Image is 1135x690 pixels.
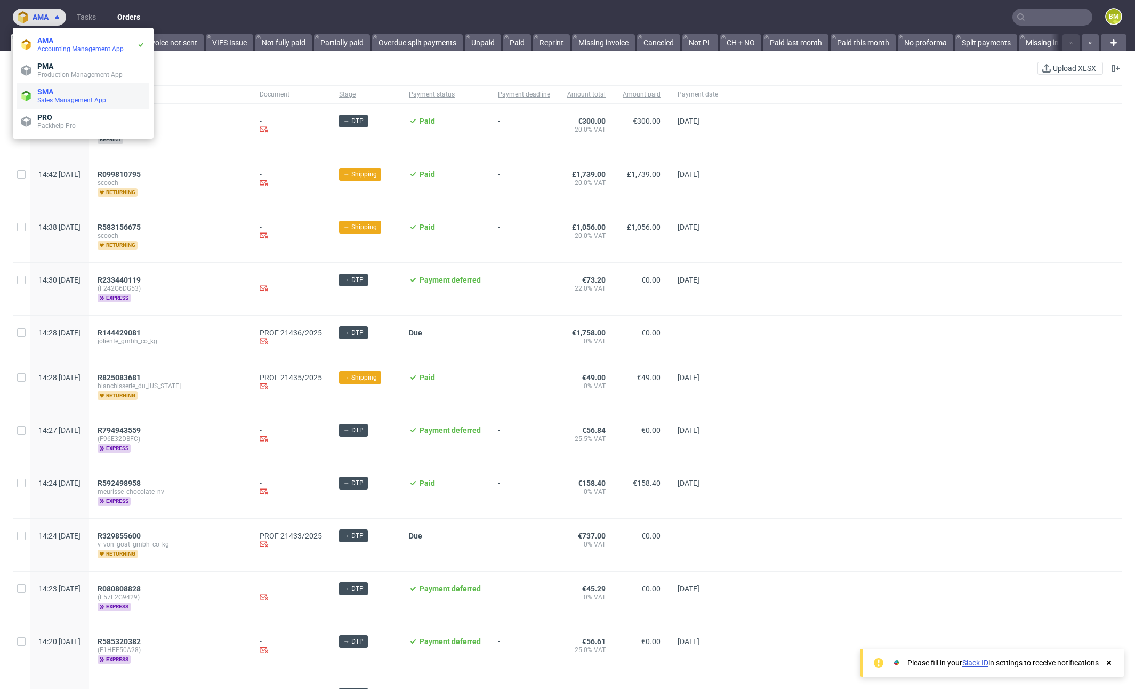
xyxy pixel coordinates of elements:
a: CH + NO [720,34,761,51]
a: R099810795 [98,170,143,179]
a: Reprint [533,34,570,51]
span: → DTP [343,275,364,285]
span: R592498958 [98,479,141,487]
button: ama [13,9,66,26]
span: 0% VAT [567,593,606,601]
span: Stage [339,90,392,99]
span: R794943559 [98,426,141,435]
a: R583156675 [98,223,143,231]
div: - [260,117,322,135]
span: Paid [420,117,435,125]
a: SMASales Management App [17,83,149,109]
span: Payment status [409,90,481,99]
span: express [98,497,131,506]
span: → DTP [343,531,364,541]
span: Payment deferred [420,637,481,646]
span: 14:28 [DATE] [38,328,81,337]
span: blanchisserie_du_[US_STATE] [98,382,243,390]
figcaption: BM [1106,9,1121,24]
a: Orders [111,9,147,26]
span: → DTP [343,478,364,488]
span: €300.00 [633,117,661,125]
span: €56.84 [582,426,606,435]
a: R233440119 [98,276,143,284]
span: PMA [37,62,53,70]
span: €56.61 [582,637,606,646]
span: → DTP [343,426,364,435]
span: [DATE] [678,426,699,435]
span: SMA [37,87,53,96]
span: meurisse_chocolate_nv [98,487,243,496]
span: €73.20 [582,276,606,284]
span: 14:30 [DATE] [38,276,81,284]
div: - [260,584,322,603]
span: Sales Management App [37,97,106,104]
span: €300.00 [578,117,606,125]
span: - [498,117,550,144]
span: [DATE] [678,479,699,487]
span: Order ID [98,90,243,99]
span: Payment deferred [420,426,481,435]
span: (F57E2G9429) [98,593,243,601]
span: 14:38 [DATE] [38,223,81,231]
a: Paid this month [831,34,896,51]
span: Due [409,532,422,540]
span: R585320382 [98,637,141,646]
span: - [498,276,550,302]
span: €158.40 [578,479,606,487]
span: [DATE] [678,117,699,125]
span: 20.0% VAT [567,125,606,134]
span: [DATE] [678,637,699,646]
span: [DATE] [678,584,699,593]
span: €45.29 [582,584,606,593]
span: express [98,294,131,302]
a: Missing invoice [572,34,635,51]
span: Payment date [678,90,718,99]
span: - [678,532,718,558]
a: R329855600 [98,532,143,540]
span: 22.0% VAT [567,284,606,293]
span: → Shipping [343,222,377,232]
span: returning [98,550,138,558]
span: 14:23 [DATE] [38,584,81,593]
span: 25.0% VAT [567,646,606,654]
span: joliente_gmbh_co_kg [98,337,243,346]
span: - [678,328,718,347]
span: Amount total [567,90,606,99]
span: R080808828 [98,584,141,593]
span: R329855600 [98,532,141,540]
a: Paid [503,34,531,51]
span: returning [98,188,138,197]
span: Payment deadline [498,90,550,99]
span: Paid [420,223,435,231]
span: 0% VAT [567,540,606,549]
a: PMAProduction Management App [17,58,149,83]
span: ama [33,13,49,21]
span: €49.00 [582,373,606,382]
div: - [260,637,322,656]
span: scooch [98,179,243,187]
a: Tasks [70,9,102,26]
a: Not PL [682,34,718,51]
button: Upload XLSX [1037,62,1103,75]
span: Upload XLSX [1051,65,1098,72]
span: reprint [98,135,123,144]
span: → DTP [343,116,364,126]
span: Due [409,328,422,337]
a: R080808828 [98,584,143,593]
span: scooch [98,231,243,240]
span: Document [260,90,322,99]
div: - [260,170,322,189]
span: 14:20 [DATE] [38,637,81,646]
span: [DATE] [678,276,699,284]
span: £1,739.00 [627,170,661,179]
span: Payment deferred [420,584,481,593]
a: R144429081 [98,328,143,337]
img: logo [18,11,33,23]
span: R233440119 [98,276,141,284]
a: Invoice not sent [139,34,204,51]
a: PROPackhelp Pro [17,109,149,134]
span: → DTP [343,584,364,593]
img: Slack [891,657,902,668]
a: Unpaid [465,34,501,51]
